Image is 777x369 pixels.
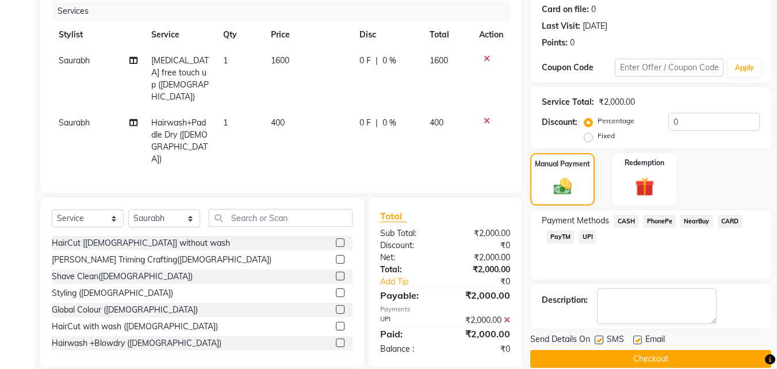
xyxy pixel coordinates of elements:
span: PayTM [546,230,574,244]
div: Description: [542,294,588,306]
span: Saurabh [59,117,90,128]
div: [PERSON_NAME] Triming Crafting([DEMOGRAPHIC_DATA]) [52,254,271,266]
div: ₹0 [445,343,519,355]
span: Email [645,333,665,348]
span: Saurabh [59,55,90,66]
div: Services [53,1,519,22]
div: Discount: [372,239,445,252]
div: Points: [542,37,568,49]
div: Balance : [372,343,445,355]
span: 0 % [382,117,396,129]
label: Percentage [598,116,634,126]
div: ₹2,000.00 [445,252,519,264]
div: HairCut with wash ([DEMOGRAPHIC_DATA]) [52,321,218,333]
div: Card on file: [542,3,589,16]
div: Hairwash +Blowdry ([DEMOGRAPHIC_DATA]) [52,337,221,349]
th: Stylist [52,22,144,48]
label: Fixed [598,131,615,141]
span: Total [380,210,407,222]
div: Styling ([DEMOGRAPHIC_DATA]) [52,287,173,299]
div: Discount: [542,116,577,128]
span: 1 [223,55,228,66]
div: ₹2,000.00 [445,314,519,326]
th: Disc [353,22,423,48]
div: HairCut [[DEMOGRAPHIC_DATA]] without wash [52,237,230,249]
label: Redemption [625,158,664,168]
div: Sub Total: [372,227,445,239]
div: ₹2,000.00 [599,96,635,108]
button: Apply [728,59,761,77]
span: Hairwash+Paddle Dry ([DEMOGRAPHIC_DATA]) [151,117,208,164]
span: PhonePe [643,215,676,228]
input: Enter Offer / Coupon Code [615,59,724,77]
th: Price [264,22,353,48]
span: 400 [271,117,285,128]
span: 0 F [359,117,371,129]
div: UPI [372,314,445,326]
div: Service Total: [542,96,594,108]
div: 0 [591,3,596,16]
div: ₹2,000.00 [445,264,519,276]
div: 0 [570,37,575,49]
button: Checkout [530,350,771,368]
span: 1600 [271,55,289,66]
span: SMS [607,333,624,348]
div: Coupon Code [542,62,614,74]
div: Payable: [372,288,445,302]
span: CASH [614,215,638,228]
div: Shave Clean([DEMOGRAPHIC_DATA]) [52,271,193,283]
span: [MEDICAL_DATA] free touch up ([DEMOGRAPHIC_DATA]) [151,55,209,102]
span: Send Details On [530,333,590,348]
span: 1 [223,117,228,128]
a: Add Tip [372,276,457,288]
div: Payments [380,305,510,314]
label: Manual Payment [535,159,590,169]
div: Paid: [372,327,445,341]
span: | [376,117,378,129]
div: ₹0 [458,276,519,288]
div: Net: [372,252,445,264]
span: Payment Methods [542,215,609,227]
span: CARD [718,215,742,228]
div: ₹2,000.00 [445,227,519,239]
span: | [376,55,378,67]
input: Search or Scan [209,209,353,227]
span: 400 [430,117,443,128]
span: NearBuy [680,215,713,228]
img: _cash.svg [548,176,577,197]
th: Qty [216,22,264,48]
span: 1600 [430,55,448,66]
th: Total [423,22,472,48]
span: UPI [579,230,596,244]
div: [DATE] [583,20,607,32]
span: 0 % [382,55,396,67]
div: ₹2,000.00 [445,288,519,302]
img: _gift.svg [629,175,660,199]
th: Service [144,22,216,48]
div: ₹2,000.00 [445,327,519,341]
th: Action [472,22,510,48]
div: Global Colour ([DEMOGRAPHIC_DATA]) [52,304,198,316]
span: 0 F [359,55,371,67]
div: Total: [372,264,445,276]
div: ₹0 [445,239,519,252]
div: Last Visit: [542,20,580,32]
